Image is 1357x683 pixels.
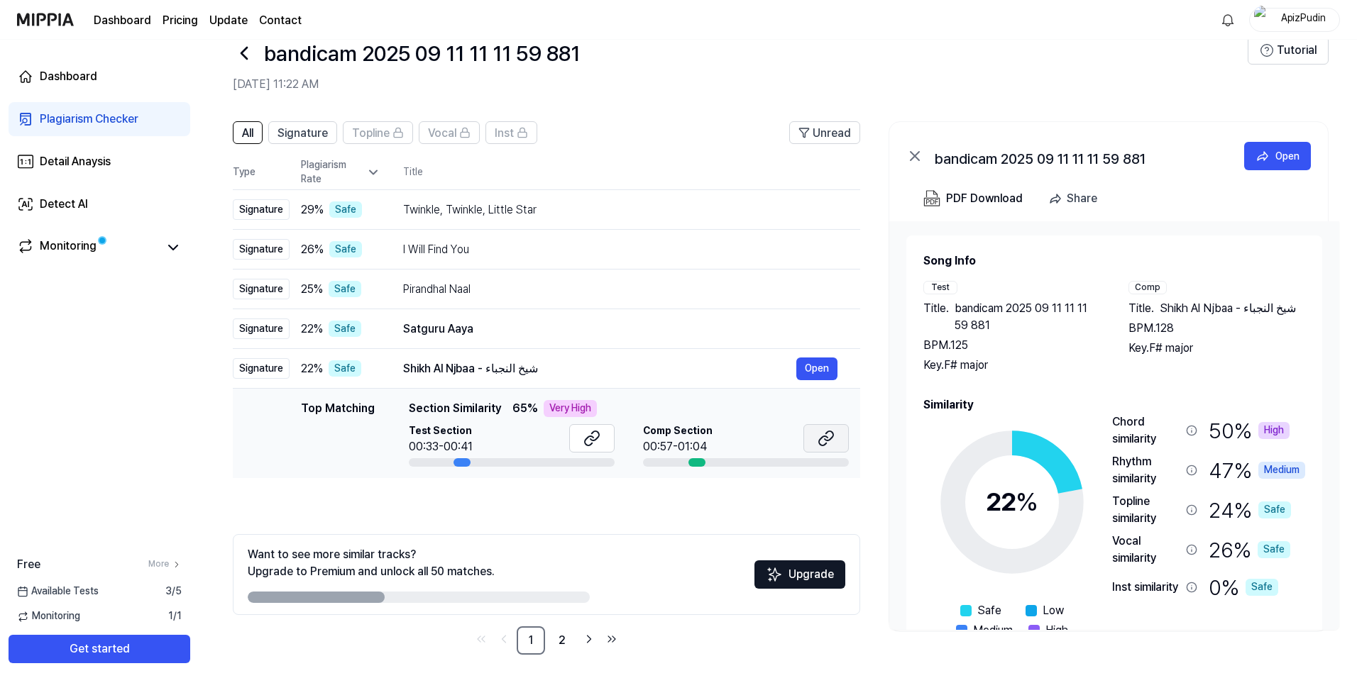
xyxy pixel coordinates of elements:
div: I Will Find You [403,241,837,258]
span: Shikh Al Njbaa - شيخ النجباء [1160,300,1296,317]
span: 26 % [301,241,324,258]
div: Safe [329,241,362,258]
span: Comp Section [643,424,713,438]
div: PDF Download [946,189,1023,208]
div: 47 % [1209,453,1305,487]
div: Pirandhal Naal [403,281,837,298]
div: Key. F# major [923,357,1100,374]
div: Signature [233,358,290,379]
h2: Similarity [923,396,1305,413]
div: Twinkle, Twinkle, Little Star [403,201,837,218]
span: 3 / 5 [165,584,182,599]
span: Test Section [409,424,473,438]
h1: bandicam 2025 09 11 11 11 59 881 [264,38,580,68]
span: Title . [1128,300,1154,317]
div: Open [1275,148,1300,164]
span: 22 % [301,321,323,338]
span: Topline [352,125,390,142]
img: 알림 [1219,11,1236,28]
div: Very High [544,400,597,417]
button: Inst [485,121,537,144]
div: Chord similarity [1112,413,1180,448]
div: Signature [233,318,290,340]
a: Contact [259,12,302,29]
div: Safe [1246,579,1278,596]
button: Tutorial [1248,36,1329,65]
div: Medium [1258,462,1305,479]
div: Safe [1258,501,1291,518]
div: Safe [329,360,361,377]
a: Pricing [163,12,198,29]
div: Safe [329,281,361,298]
a: Go to first page [471,629,491,649]
span: % [1016,487,1038,517]
a: Dashboard [9,60,190,94]
img: Sparkles [766,566,783,583]
th: Type [233,155,290,190]
div: Safe [329,321,361,338]
div: Share [1067,189,1097,208]
span: Title . [923,300,949,334]
div: Want to see more similar tracks? Upgrade to Premium and unlock all 50 matches. [248,546,495,580]
div: Signature [233,199,290,221]
div: Dashboard [40,68,97,85]
div: Signature [233,279,290,300]
span: Inst [495,125,514,142]
div: 0 % [1209,572,1278,602]
div: Top Matching [301,400,375,467]
a: Go to last page [602,629,622,649]
button: Signature [268,121,337,144]
button: Vocal [419,121,480,144]
h2: [DATE] 11:22 AM [233,76,1248,93]
div: Inst similarity [1112,579,1180,596]
span: Safe [977,602,1001,619]
a: Monitoring [17,238,159,257]
button: Open [796,357,837,380]
div: Satguru Aaya [403,321,837,338]
button: Get started [9,635,190,663]
div: High [1258,422,1290,439]
div: Vocal similarity [1112,533,1180,567]
span: Free [17,556,40,573]
a: 1 [517,626,545,655]
span: 22 % [301,360,323,377]
div: Safe [1258,541,1290,558]
span: Medium [973,622,1013,639]
button: Upgrade [754,560,845,589]
span: Vocal [428,125,456,142]
div: bandicam 2025 09 11 11 11 59 881 [935,148,1219,165]
img: PDF Download [923,190,940,207]
div: 22 [986,483,1038,521]
div: 00:57-01:04 [643,438,713,455]
div: 00:33-00:41 [409,438,473,455]
span: bandicam 2025 09 11 11 11 59 881 [955,300,1100,334]
a: Detect AI [9,187,190,221]
a: Go to next page [579,629,599,649]
a: Update [209,12,248,29]
div: 24 % [1209,493,1291,527]
div: BPM. 128 [1128,320,1305,337]
div: ApizPudin [1275,11,1331,27]
nav: pagination [233,626,860,655]
button: Topline [343,121,413,144]
button: PDF Download [921,184,1026,213]
span: Signature [278,125,328,142]
span: Monitoring [17,609,80,623]
a: SparklesUpgrade [754,572,845,586]
div: Key. F# major [1128,340,1305,357]
div: Comp [1128,281,1167,294]
th: Title [403,155,860,189]
div: Topline similarity [1112,493,1180,527]
span: High [1045,622,1068,639]
div: Monitoring [40,238,97,257]
div: Rhythm similarity [1112,453,1180,487]
div: Detail Anaysis [40,153,111,170]
div: Detect AI [40,196,88,213]
h2: Song Info [923,252,1305,270]
span: Section Similarity [409,400,501,417]
span: 25 % [301,281,323,298]
img: profile [1254,6,1271,34]
span: Low [1043,602,1064,619]
a: Go to previous page [494,629,514,649]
